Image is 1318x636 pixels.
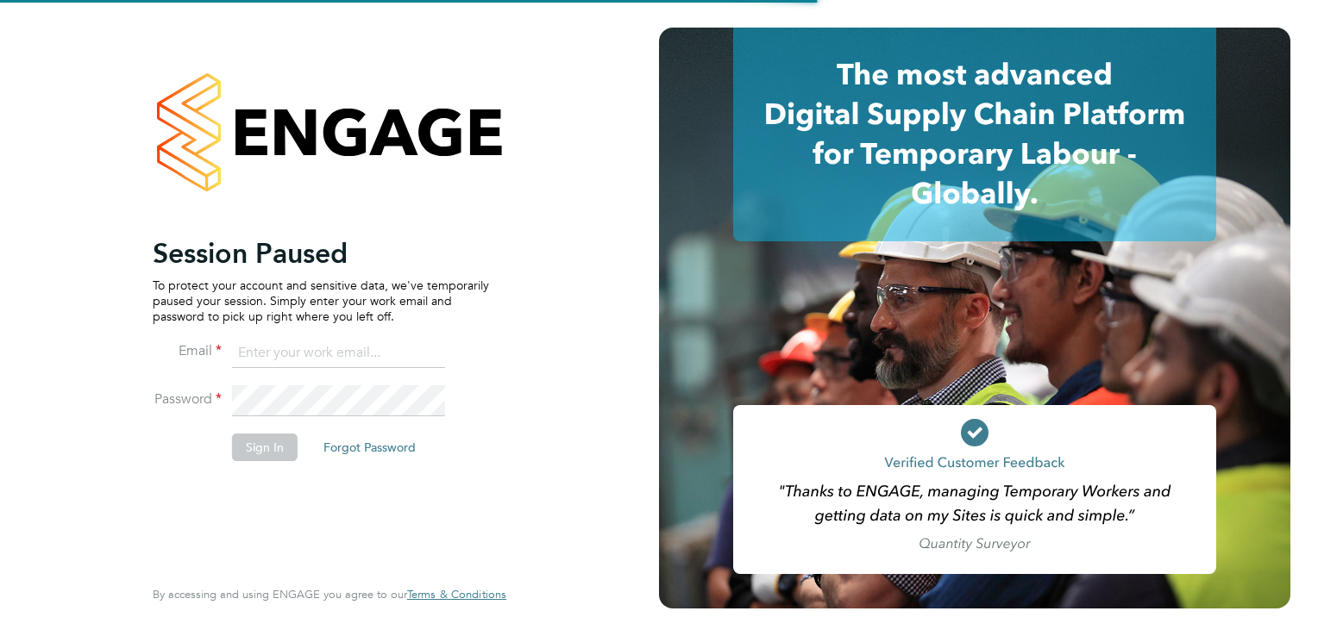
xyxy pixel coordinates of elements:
label: Email [153,342,222,360]
span: By accessing and using ENGAGE you agree to our [153,587,506,602]
label: Password [153,390,222,408]
p: To protect your account and sensitive data, we've temporarily paused your session. Simply enter y... [153,277,489,325]
span: Terms & Conditions [407,587,506,602]
a: Terms & Conditions [407,588,506,602]
input: Enter your work email... [232,338,445,369]
button: Forgot Password [310,433,430,461]
h2: Session Paused [153,236,489,271]
button: Sign In [232,433,298,461]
